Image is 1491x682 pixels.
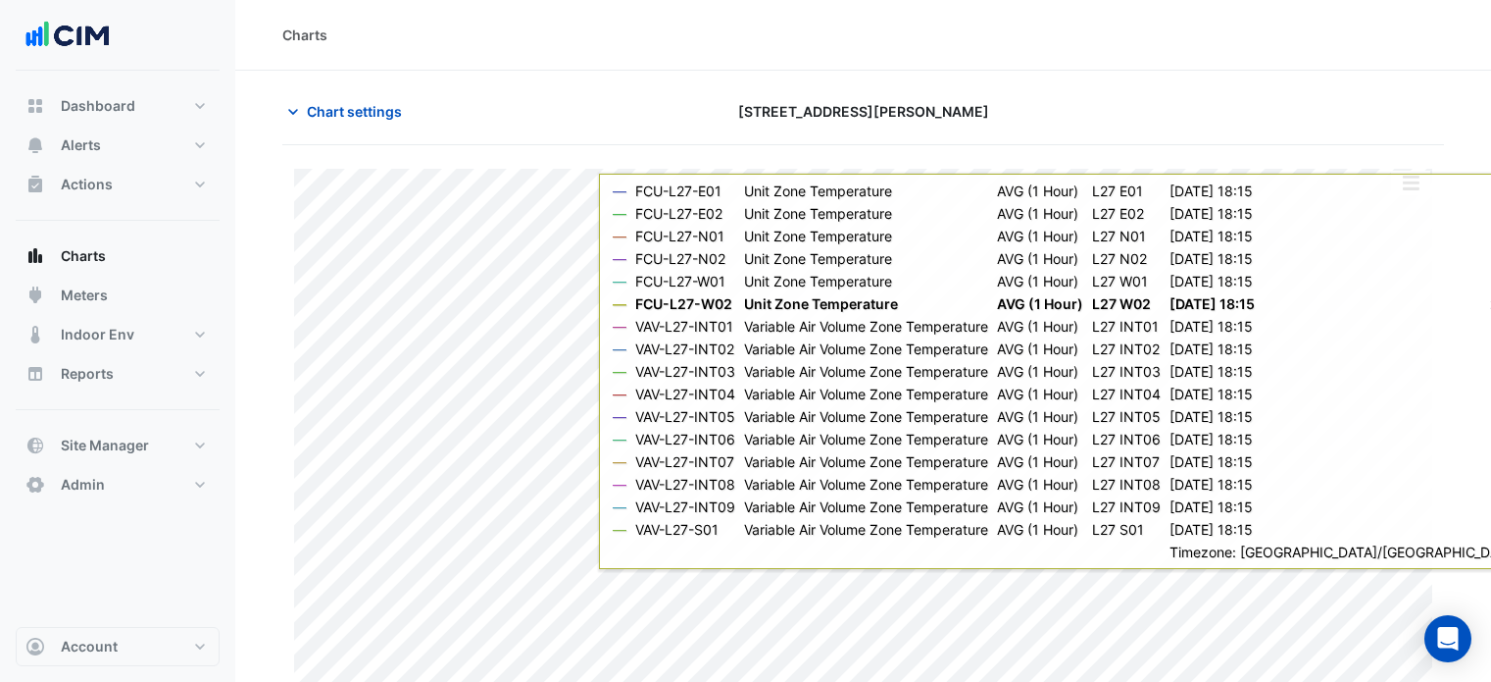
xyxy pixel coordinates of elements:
span: Charts [61,246,106,266]
span: Reports [61,364,114,384]
div: Open Intercom Messenger [1424,615,1471,662]
button: Account [16,627,220,666]
app-icon: Site Manager [25,436,45,455]
img: Company Logo [24,16,112,55]
button: Indoor Env [16,315,220,354]
span: Account [61,637,118,656]
app-icon: Actions [25,175,45,194]
button: Reports [16,354,220,393]
span: Chart settings [307,101,402,122]
app-icon: Meters [25,286,45,305]
button: Dashboard [16,86,220,126]
span: Site Manager [61,436,149,455]
app-icon: Reports [25,364,45,384]
span: Admin [61,475,105,495]
button: Site Manager [16,426,220,465]
button: Meters [16,276,220,315]
div: Charts [282,25,327,45]
span: Alerts [61,135,101,155]
app-icon: Dashboard [25,96,45,116]
span: Indoor Env [61,325,134,344]
app-icon: Charts [25,246,45,266]
span: [STREET_ADDRESS][PERSON_NAME] [738,101,989,122]
span: Dashboard [61,96,135,116]
app-icon: Indoor Env [25,325,45,344]
button: Admin [16,465,220,504]
button: Chart settings [282,94,415,129]
button: More Options [1391,171,1430,195]
app-icon: Alerts [25,135,45,155]
app-icon: Admin [25,475,45,495]
button: Alerts [16,126,220,165]
span: Actions [61,175,113,194]
span: Meters [61,286,108,305]
button: Charts [16,236,220,276]
button: Actions [16,165,220,204]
